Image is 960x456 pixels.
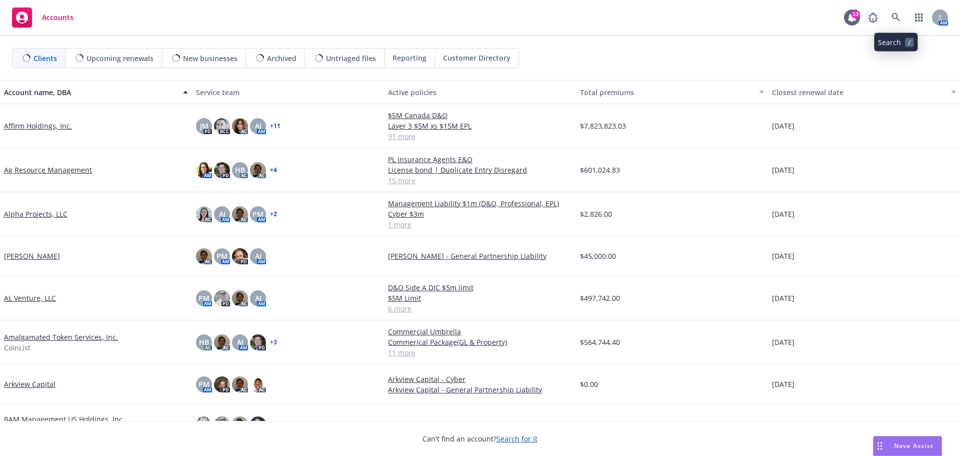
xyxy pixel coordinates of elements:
[237,337,243,347] span: AJ
[196,87,380,98] div: Service team
[388,110,572,121] a: $5M Canada D&O
[4,332,118,342] a: Amalgamated Token Services, Inc.
[250,162,266,178] img: photo
[196,248,212,264] img: photo
[388,419,390,429] span: -
[388,209,572,219] a: Cyber $3m
[772,251,794,261] span: [DATE]
[214,334,230,350] img: photo
[388,347,572,358] a: 11 more
[199,337,209,347] span: HB
[196,416,212,432] img: photo
[214,376,230,392] img: photo
[772,379,794,389] span: [DATE]
[232,118,248,134] img: photo
[772,293,794,303] span: [DATE]
[4,293,56,303] a: AL Venture, LLC
[388,384,572,395] a: Arkview Capital - General Partnership Liability
[580,87,753,98] div: Total premiums
[580,379,598,389] span: $0.00
[326,53,376,64] span: Untriaged files
[214,162,230,178] img: photo
[196,162,212,178] img: photo
[42,14,73,22] span: Accounts
[232,376,248,392] img: photo
[873,436,942,456] button: Nova Assist
[4,414,124,424] a: BAM Management US Holdings, Inc.
[255,293,261,303] span: AJ
[388,326,572,337] a: Commercial Umbrella
[909,8,929,28] a: Switch app
[250,416,266,432] img: photo
[183,53,237,64] span: New businesses
[772,165,794,175] span: [DATE]
[580,121,626,131] span: $7,823,823.03
[388,87,572,98] div: Active policies
[772,337,794,347] span: [DATE]
[580,337,620,347] span: $564,744.40
[232,206,248,222] img: photo
[196,206,212,222] img: photo
[576,80,768,104] button: Total premiums
[214,416,230,432] img: photo
[388,131,572,142] a: 91 more
[270,339,277,345] a: + 3
[252,209,263,219] span: PM
[873,436,886,455] div: Drag to move
[772,419,774,429] span: -
[216,251,227,261] span: PM
[388,198,572,209] a: Management Liability $1m (D&O, Professional, EPL)
[4,379,55,389] a: Arkview Capital
[388,154,572,165] a: PL Insurance Agents E&O
[4,121,72,131] a: Affirm Holdings, Inc.
[772,87,945,98] div: Closest renewal date
[772,209,794,219] span: [DATE]
[580,209,612,219] span: $2,826.00
[250,376,266,392] img: photo
[267,53,296,64] span: Archived
[894,441,933,450] span: Nova Assist
[232,416,248,432] img: photo
[388,374,572,384] a: Arkview Capital - Cyber
[580,293,620,303] span: $497,742.00
[232,290,248,306] img: photo
[388,121,572,131] a: Layer 3 $5M xs $15M EPL
[580,165,620,175] span: $601,024.83
[886,8,906,28] a: Search
[580,251,616,261] span: $45,000.00
[388,282,572,293] a: D&O Side A DIC $5m limit
[86,53,153,64] span: Upcoming renewals
[200,121,208,131] span: JM
[4,209,67,219] a: Alpha Projects, LLC
[255,251,261,261] span: AJ
[392,53,426,63] span: Reporting
[198,379,209,389] span: PM
[4,342,30,353] span: CoinList
[388,293,572,303] a: $5M Limit
[768,80,960,104] button: Closest renewal date
[388,337,572,347] a: Commerical Package(GL & Property)
[219,209,225,219] span: AJ
[496,434,537,443] a: Search for it
[235,165,245,175] span: HB
[250,334,266,350] img: photo
[270,167,277,173] a: + 4
[851,10,860,19] div: 13
[232,248,248,264] img: photo
[8,4,77,32] a: Accounts
[4,165,92,175] a: Ag Resource Management
[388,251,572,261] a: [PERSON_NAME] - General Partnership Liability
[270,211,277,217] a: + 2
[384,80,576,104] button: Active policies
[33,53,57,64] span: Clients
[192,80,384,104] button: Service team
[443,53,510,63] span: Customer Directory
[772,121,794,131] span: [DATE]
[4,251,60,261] a: [PERSON_NAME]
